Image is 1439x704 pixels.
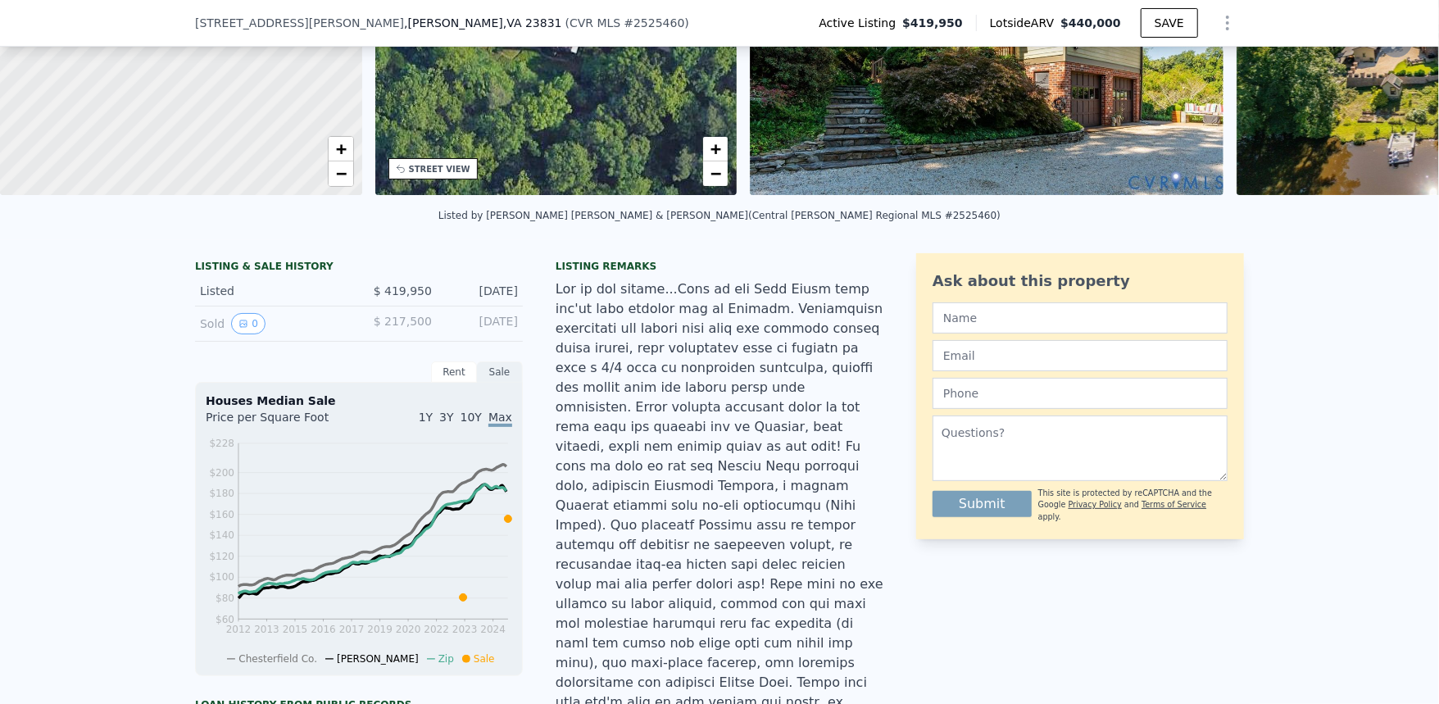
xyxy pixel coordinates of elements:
div: Listed by [PERSON_NAME] [PERSON_NAME] & [PERSON_NAME] (Central [PERSON_NAME] Regional MLS #2525460) [438,210,1001,221]
div: Houses Median Sale [206,393,512,409]
span: Zip [438,653,454,665]
div: LISTING & SALE HISTORY [195,260,523,276]
tspan: $200 [209,467,234,479]
span: 3Y [439,411,453,424]
tspan: 2017 [339,624,365,635]
span: $ 217,500 [374,315,432,328]
button: SAVE [1141,8,1198,38]
tspan: 2022 [424,624,449,635]
input: Phone [933,378,1228,409]
span: − [710,163,721,184]
a: Zoom out [703,161,728,186]
tspan: 2012 [226,624,252,635]
tspan: $80 [216,593,234,604]
tspan: 2020 [396,624,421,635]
div: [DATE] [445,313,518,334]
button: Show Options [1211,7,1244,39]
tspan: 2013 [254,624,279,635]
span: Active Listing [819,15,902,31]
tspan: 2023 [452,624,478,635]
tspan: 2024 [480,624,506,635]
a: Terms of Service [1142,500,1206,509]
tspan: $228 [209,438,234,449]
a: Zoom in [703,137,728,161]
div: Listing remarks [556,260,883,273]
span: $440,000 [1060,16,1121,30]
span: Max [488,411,512,427]
span: − [335,163,346,184]
a: Zoom in [329,137,353,161]
a: Zoom out [329,161,353,186]
div: STREET VIEW [409,163,470,175]
span: 1Y [419,411,433,424]
tspan: $100 [209,572,234,584]
tspan: $60 [216,614,234,625]
span: $419,950 [902,15,963,31]
span: [STREET_ADDRESS][PERSON_NAME] [195,15,404,31]
div: Price per Square Foot [206,409,359,435]
div: This site is protected by reCAPTCHA and the Google and apply. [1038,488,1228,523]
tspan: 2015 [283,624,308,635]
div: Listed [200,283,346,299]
a: Privacy Policy [1069,500,1122,509]
tspan: 2016 [311,624,336,635]
div: ( ) [565,15,689,31]
button: Submit [933,491,1032,517]
div: Sold [200,313,346,334]
div: Ask about this property [933,270,1228,293]
span: Chesterfield Co. [238,653,317,665]
div: Sale [477,361,523,383]
span: , VA 23831 [503,16,562,30]
tspan: $120 [209,551,234,562]
span: # 2525460 [624,16,684,30]
tspan: $160 [209,509,234,520]
span: CVR MLS [570,16,620,30]
button: View historical data [231,313,266,334]
span: [PERSON_NAME] [337,653,419,665]
tspan: 2019 [367,624,393,635]
div: Rent [431,361,477,383]
span: + [710,139,721,159]
input: Email [933,340,1228,371]
span: Sale [474,653,495,665]
tspan: $180 [209,488,234,500]
span: , [PERSON_NAME] [404,15,561,31]
div: [DATE] [445,283,518,299]
span: Lotside ARV [990,15,1060,31]
span: $ 419,950 [374,284,432,297]
span: + [335,139,346,159]
span: 10Y [461,411,482,424]
input: Name [933,302,1228,334]
tspan: $140 [209,530,234,542]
